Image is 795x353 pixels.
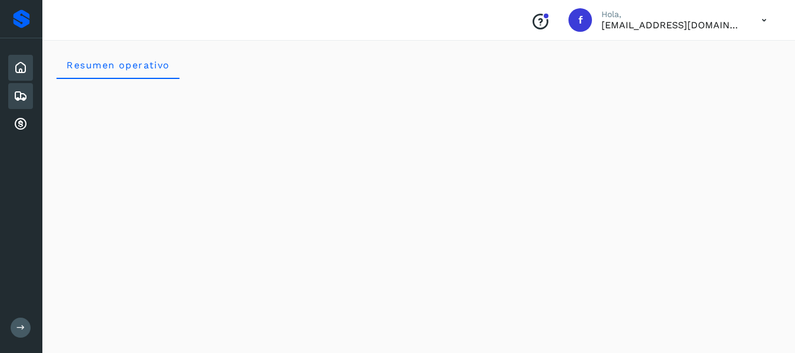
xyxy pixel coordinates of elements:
[66,60,170,71] span: Resumen operativo
[601,19,743,31] p: facturacion@hcarga.com
[601,9,743,19] p: Hola,
[8,55,33,81] div: Inicio
[8,111,33,137] div: Cuentas por cobrar
[8,83,33,109] div: Embarques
